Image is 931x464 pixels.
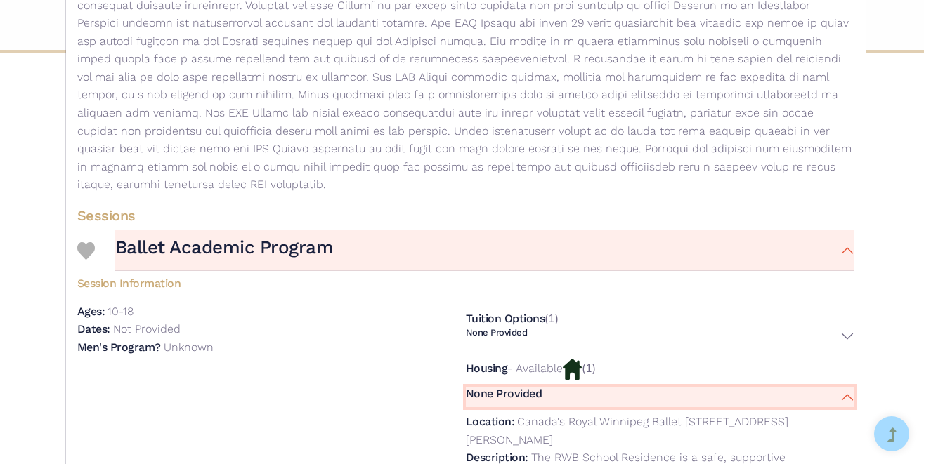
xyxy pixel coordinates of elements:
h5: Description: [466,451,528,464]
h3: Ballet Academic Program [115,236,334,260]
button: None Provided [466,327,854,345]
h5: Ages: [77,305,105,318]
p: Unknown [164,340,214,354]
h5: Session Information [77,271,854,291]
h5: Tuition Options [466,312,545,325]
h5: Men's Program? [77,340,161,354]
div: (1) [466,303,854,352]
h4: Sessions [77,206,854,225]
h5: Housing [466,362,508,375]
h6: None Provided [466,327,528,339]
p: - Available [507,362,563,375]
img: Housing Available [563,359,582,380]
p: 10-18 [108,305,134,318]
h5: Location: [466,415,515,428]
h5: None Provided [466,387,542,402]
button: Ballet Academic Program [115,230,854,271]
p: Not Provided [113,322,181,336]
h5: Dates: [77,322,110,336]
p: Canada's Royal Winnipeg Ballet [STREET_ADDRESS][PERSON_NAME] [466,415,789,446]
img: Heart [77,242,95,260]
button: None Provided [466,387,854,407]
